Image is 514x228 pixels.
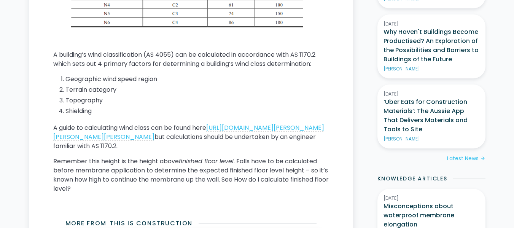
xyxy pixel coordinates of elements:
h2: Knowledge Articles [377,175,447,183]
p: A guide to calculating wind class can be found here but calculations should be undertaken by an e... [53,123,329,151]
div: [DATE] [384,21,479,27]
em: finished floor level [179,157,234,166]
p: A building’s wind classification (AS 4055) can be calculated in accordance with AS 1170.2 which s... [53,50,329,69]
a: Latest Newsarrow_forward [447,155,485,163]
div: arrow_forward [480,155,485,163]
h2: This Is Construction [110,219,193,228]
a: [DATE]‘Uber Eats for Construction Materials’: The Aussie App That Delivers Materials and Tools to... [377,85,485,148]
li: Shielding [65,107,329,116]
a: [DATE]Why Haven't Buildings Become Productised? An Exploration of the Possibilities and Barriers ... [377,14,485,78]
div: Latest News [447,155,479,163]
div: [PERSON_NAME] [384,136,420,142]
li: Topography [65,96,329,105]
div: [PERSON_NAME] [384,65,420,72]
a: [URL][DOMAIN_NAME][PERSON_NAME][PERSON_NAME][PERSON_NAME] [53,123,324,141]
h3: ‘Uber Eats for Construction Materials’: The Aussie App That Delivers Materials and Tools to Site [384,97,479,134]
div: [DATE] [384,195,479,202]
div: [DATE] [384,91,479,97]
li: Geographic wind speed region [65,75,329,84]
h3: Why Haven't Buildings Become Productised? An Exploration of the Possibilities and Barriers to Bui... [384,27,479,64]
h2: More from [65,219,107,228]
p: Remember this height is the height above . Falls have to be calculated before membrane applicatio... [53,157,329,193]
li: Terrain category [65,85,329,94]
